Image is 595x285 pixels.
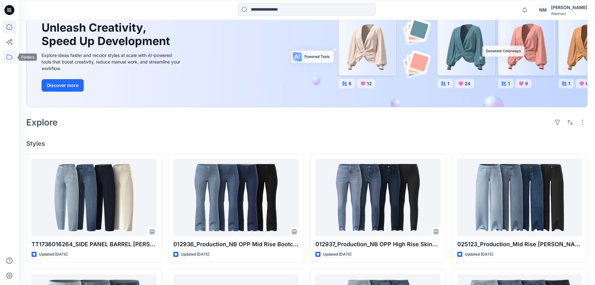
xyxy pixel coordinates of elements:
p: 025123_Production_Mid Rise [PERSON_NAME] [DATE] [457,240,582,249]
p: 012937_Production_NB OPP High Rise Skinny [DATE] [315,240,440,249]
p: Updated [DATE] [181,251,209,258]
p: Updated [DATE] [323,251,351,258]
p: TT1736016264_SIDE PANEL BARREL [PERSON_NAME] [DATE] [32,240,156,249]
h2: Explore [26,117,58,127]
div: Explore ideas faster and recolor styles at scale with AI-powered tools that boost creativity, red... [42,52,182,72]
p: 012936_Production_NB OPP Mid Rise Bootcut [DATE] [173,240,298,249]
div: Walmart [551,11,587,16]
a: TT1736016264_SIDE PANEL BARREL JEAN 7.8.2025 [32,159,156,236]
button: Discover more [42,79,84,92]
p: Updated [DATE] [39,251,67,258]
a: 012937_Production_NB OPP High Rise Skinny 6.26.25 [315,159,440,236]
div: NM [537,4,548,16]
h4: Styles [26,140,588,147]
a: 025123_Production_Mid Rise Baggy Jeann 6.25.25 [457,159,582,236]
a: Discover more [42,79,182,92]
h1: Unleash Creativity, Speed Up Development [42,21,173,48]
a: 012936_Production_NB OPP Mid Rise Bootcut 6.25.25 [173,159,298,236]
div: [PERSON_NAME] [551,4,587,11]
p: Updated [DATE] [465,251,493,258]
